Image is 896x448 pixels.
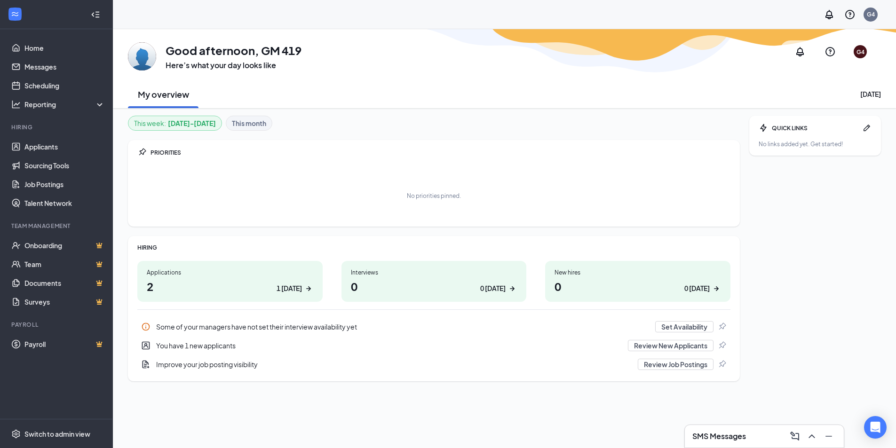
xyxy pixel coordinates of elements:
div: New hires [555,268,721,276]
a: Applicants [24,137,105,156]
div: 1 [DATE] [277,283,302,293]
button: Review New Applicants [628,340,714,351]
svg: Settings [11,429,21,439]
button: Set Availability [655,321,714,332]
h1: 0 [555,278,721,294]
div: Improve your job posting visibility [156,360,632,369]
a: TeamCrown [24,255,105,274]
div: No links added yet. Get started! [759,140,872,148]
svg: Notifications [794,46,806,57]
b: This month [232,118,266,128]
div: Hiring [11,123,103,131]
svg: QuestionInfo [825,46,836,57]
svg: ComposeMessage [789,431,801,442]
svg: Pin [137,148,147,157]
div: 0 [DATE] [480,283,506,293]
a: DocumentsCrown [24,274,105,292]
div: Some of your managers have not set their interview availability yet [137,317,730,336]
div: QUICK LINKS [772,124,858,132]
svg: ArrowRight [507,284,517,293]
a: Home [24,39,105,57]
svg: Notifications [824,9,835,20]
svg: DocumentAdd [141,360,151,369]
a: DocumentAddImprove your job posting visibilityReview Job PostingsPin [137,355,730,374]
div: Switch to admin view [24,429,90,439]
div: Payroll [11,321,103,329]
div: Reporting [24,100,105,109]
div: PRIORITIES [151,149,730,157]
h1: Good afternoon, GM 419 [166,42,301,58]
b: [DATE] - [DATE] [168,118,216,128]
svg: WorkstreamLogo [10,9,20,19]
svg: UserEntity [141,341,151,350]
a: PayrollCrown [24,335,105,354]
svg: Collapse [91,10,100,19]
button: ChevronUp [804,429,819,444]
h3: SMS Messages [692,431,746,441]
svg: Pin [717,341,727,350]
a: OnboardingCrown [24,236,105,255]
div: You have 1 new applicants [137,336,730,355]
a: Sourcing Tools [24,156,105,175]
div: This week : [134,118,216,128]
h3: Here’s what your day looks like [166,60,301,71]
div: No priorities pinned. [407,192,461,200]
div: [DATE] [860,89,881,99]
svg: ChevronUp [806,431,817,442]
svg: Pin [717,360,727,369]
svg: Info [141,322,151,331]
a: New hires00 [DATE]ArrowRight [545,261,730,302]
div: Improve your job posting visibility [137,355,730,374]
a: Scheduling [24,76,105,95]
a: InfoSome of your managers have not set their interview availability yetSet AvailabilityPin [137,317,730,336]
div: G4 [867,10,875,18]
svg: Pen [862,123,872,133]
div: Applications [147,268,313,276]
button: Review Job Postings [638,359,714,370]
button: Minimize [821,429,836,444]
div: Interviews [351,268,517,276]
img: GM 419 [128,42,156,71]
svg: Minimize [823,431,834,442]
svg: Pin [717,322,727,331]
div: HIRING [137,244,730,252]
svg: QuestionInfo [844,9,856,20]
a: Messages [24,57,105,76]
div: You have 1 new applicants [156,341,622,350]
svg: Bolt [759,123,768,133]
a: Talent Network [24,194,105,212]
button: ComposeMessage [787,429,802,444]
a: UserEntityYou have 1 new applicantsReview New ApplicantsPin [137,336,730,355]
svg: ArrowRight [304,284,313,293]
h2: My overview [138,88,189,100]
a: Interviews00 [DATE]ArrowRight [341,261,527,302]
div: 0 [DATE] [684,283,710,293]
a: Applications21 [DATE]ArrowRight [137,261,323,302]
svg: Analysis [11,100,21,109]
div: Team Management [11,222,103,230]
a: Job Postings [24,175,105,194]
div: Some of your managers have not set their interview availability yet [156,322,650,331]
h1: 0 [351,278,517,294]
a: SurveysCrown [24,292,105,311]
svg: ArrowRight [712,284,721,293]
div: Open Intercom Messenger [864,416,887,439]
h1: 2 [147,278,313,294]
div: G4 [856,48,864,56]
